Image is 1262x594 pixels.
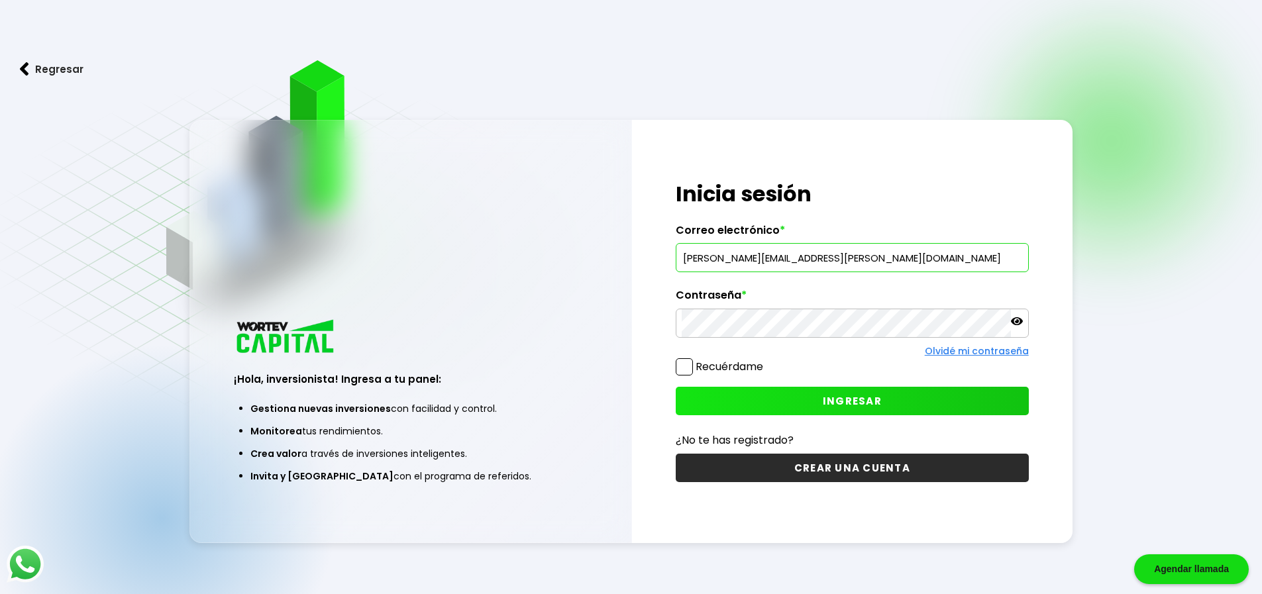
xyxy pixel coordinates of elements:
span: INGRESAR [823,394,882,408]
h1: Inicia sesión [676,178,1029,210]
li: tus rendimientos. [250,420,570,442]
img: logo_wortev_capital [234,318,339,357]
img: logos_whatsapp-icon.242b2217.svg [7,546,44,583]
a: Olvidé mi contraseña [925,344,1029,358]
span: Gestiona nuevas inversiones [250,402,391,415]
li: con el programa de referidos. [250,465,570,487]
p: ¿No te has registrado? [676,432,1029,448]
span: Invita y [GEOGRAPHIC_DATA] [250,470,394,483]
label: Recuérdame [696,359,763,374]
button: CREAR UNA CUENTA [676,454,1029,482]
input: hola@wortev.capital [682,244,1023,272]
div: Agendar llamada [1134,554,1249,584]
label: Contraseña [676,289,1029,309]
li: a través de inversiones inteligentes. [250,442,570,465]
button: INGRESAR [676,387,1029,415]
label: Correo electrónico [676,224,1029,244]
a: ¿No te has registrado?CREAR UNA CUENTA [676,432,1029,482]
li: con facilidad y control. [250,397,570,420]
h3: ¡Hola, inversionista! Ingresa a tu panel: [234,371,587,387]
img: flecha izquierda [20,62,29,76]
span: Monitorea [250,424,302,438]
span: Crea valor [250,447,301,460]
